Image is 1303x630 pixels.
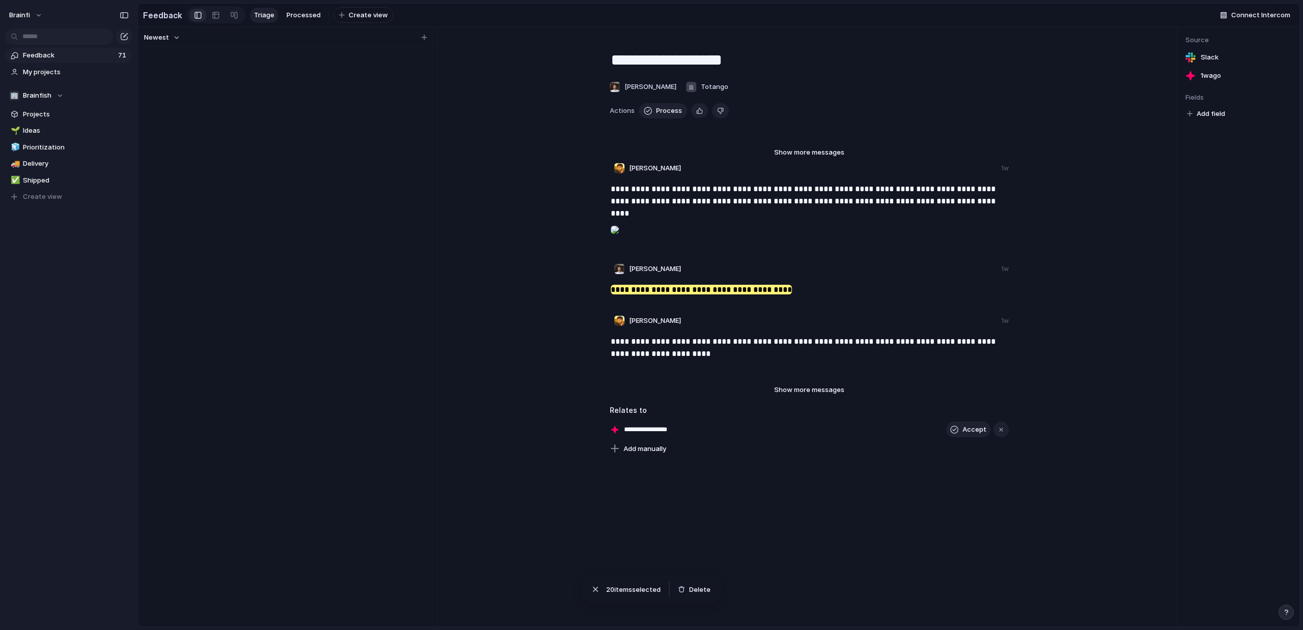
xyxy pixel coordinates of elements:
[11,125,18,137] div: 🌱
[23,175,129,186] span: Shipped
[606,585,614,593] span: 20
[9,10,30,20] span: brainfi
[1197,109,1225,119] span: Add field
[143,9,182,21] h2: Feedback
[683,79,731,95] button: Totango
[9,142,19,153] button: 🧊
[5,107,132,122] a: Projects
[9,175,19,186] button: ✅
[1185,107,1227,121] button: Add field
[962,425,986,435] span: Accept
[774,147,844,158] span: Show more messages
[5,173,132,188] a: ✅Shipped
[23,109,129,119] span: Projects
[254,10,274,20] span: Triage
[333,7,393,23] button: Create view
[624,444,666,454] span: Add manually
[143,31,182,44] button: Newest
[5,140,132,155] a: 🧊Prioritization
[639,103,687,118] button: Process
[144,33,169,43] span: Newest
[748,146,870,159] button: Show more messages
[250,8,278,23] a: Triage
[610,106,635,116] span: Actions
[1185,35,1291,45] span: Source
[9,159,19,169] button: 🚚
[5,7,48,23] button: brainfi
[1001,316,1009,325] div: 1w
[23,67,129,77] span: My projects
[1201,52,1219,63] span: Slack
[11,174,18,186] div: ✅
[23,142,129,153] span: Prioritization
[23,192,62,202] span: Create view
[607,79,679,95] button: [PERSON_NAME]
[606,585,661,595] span: item s selected
[9,126,19,136] button: 🌱
[11,158,18,170] div: 🚚
[606,442,670,456] button: Add manually
[5,189,132,204] button: Create view
[748,383,870,397] button: Show more messages
[674,583,715,597] button: Delete
[282,8,325,23] a: Processed
[11,141,18,153] div: 🧊
[5,123,132,138] a: 🌱Ideas
[1231,10,1290,20] span: Connect Intercom
[23,126,129,136] span: Ideas
[5,48,132,63] a: Feedback71
[656,106,682,116] span: Process
[23,50,115,61] span: Feedback
[946,422,990,438] button: Accept
[712,103,729,118] button: Delete
[23,91,51,101] span: Brainfish
[5,88,132,103] button: 🏢Brainfish
[610,405,1009,415] h3: Relates to
[1201,71,1221,81] span: 1w ago
[629,163,681,173] span: [PERSON_NAME]
[1216,8,1294,23] button: Connect Intercom
[9,91,19,101] div: 🏢
[774,385,844,395] span: Show more messages
[23,159,129,169] span: Delivery
[5,65,132,80] a: My projects
[701,82,728,92] span: Totango
[1185,93,1291,103] span: Fields
[629,316,681,326] span: [PERSON_NAME]
[5,156,132,171] a: 🚚Delivery
[349,10,388,20] span: Create view
[1001,164,1009,173] div: 1w
[1001,264,1009,274] div: 1w
[625,82,676,92] span: [PERSON_NAME]
[689,585,711,595] span: Delete
[1185,50,1291,65] a: Slack
[118,50,128,61] span: 71
[287,10,321,20] span: Processed
[629,264,681,274] span: [PERSON_NAME]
